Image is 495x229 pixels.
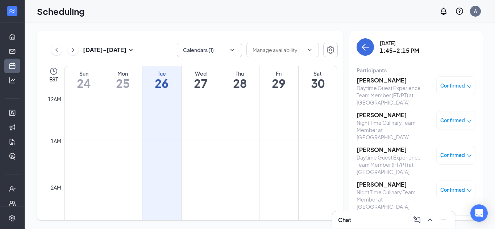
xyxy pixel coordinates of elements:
[83,46,126,54] h3: [DATE] - [DATE]
[142,66,181,93] a: August 26, 2025
[68,44,79,55] button: ChevronRight
[380,39,419,47] div: [DATE]
[9,77,16,84] svg: Analysis
[65,70,103,77] div: Sun
[299,70,337,77] div: Sat
[467,153,472,158] span: down
[142,70,181,77] div: Tue
[8,7,16,14] svg: WorkstreamLogo
[357,181,433,188] h3: [PERSON_NAME]
[426,216,434,224] svg: ChevronUp
[437,214,449,226] button: Minimize
[103,70,142,77] div: Mon
[259,77,298,89] h1: 29
[361,43,370,51] svg: ArrowLeft
[440,186,465,194] span: Confirmed
[323,43,338,57] button: Settings
[299,66,337,93] a: August 30, 2025
[259,70,298,77] div: Fri
[357,76,433,84] h3: [PERSON_NAME]
[65,66,103,93] a: August 24, 2025
[229,46,236,54] svg: ChevronDown
[455,7,464,16] svg: QuestionInfo
[440,152,465,159] span: Confirmed
[357,188,433,210] div: Night Time Culinary Team Member at [GEOGRAPHIC_DATA]
[357,154,433,175] div: Daytime Guest Experience Team Member (FT/PT) at [GEOGRAPHIC_DATA]
[49,67,58,76] svg: Clock
[253,46,304,54] input: Manage availability
[357,119,433,141] div: Night Time Culinary Team Member at [GEOGRAPHIC_DATA]
[467,119,472,124] span: down
[411,214,423,226] button: ComposeMessage
[307,47,313,53] svg: ChevronDown
[413,216,421,224] svg: ComposeMessage
[357,38,374,56] button: back-button
[439,7,448,16] svg: Notifications
[299,77,337,89] h1: 30
[259,66,298,93] a: August 29, 2025
[424,214,436,226] button: ChevronUp
[9,215,16,222] svg: Settings
[440,82,465,89] span: Confirmed
[182,66,220,93] a: August 27, 2025
[142,77,181,89] h1: 26
[49,183,63,191] div: 2am
[103,66,142,93] a: August 25, 2025
[357,111,433,119] h3: [PERSON_NAME]
[357,146,433,154] h3: [PERSON_NAME]
[51,44,62,55] button: ChevronLeft
[37,5,85,17] h1: Scheduling
[182,70,220,77] div: Wed
[126,46,135,54] svg: SmallChevronDown
[357,67,475,74] div: Participants
[49,137,63,145] div: 1am
[49,76,58,83] span: EST
[220,77,259,89] h1: 28
[380,47,419,55] h3: 1:45-2:15 PM
[53,46,60,54] svg: ChevronLeft
[182,77,220,89] h1: 27
[9,185,16,192] svg: UserCheck
[46,95,63,103] div: 12am
[357,84,433,106] div: Daytime Guest Experience Team Member (FT/PT) at [GEOGRAPHIC_DATA]
[474,8,477,14] div: A
[467,84,472,89] span: down
[338,216,351,224] h3: Chat
[440,117,465,124] span: Confirmed
[220,66,259,93] a: August 28, 2025
[470,204,488,222] div: Open Intercom Messenger
[177,43,242,57] button: Calendars (1)ChevronDown
[70,46,77,54] svg: ChevronRight
[65,77,103,89] h1: 24
[439,216,448,224] svg: Minimize
[467,188,472,193] span: down
[220,70,259,77] div: Thu
[326,46,335,54] svg: Settings
[103,77,142,89] h1: 25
